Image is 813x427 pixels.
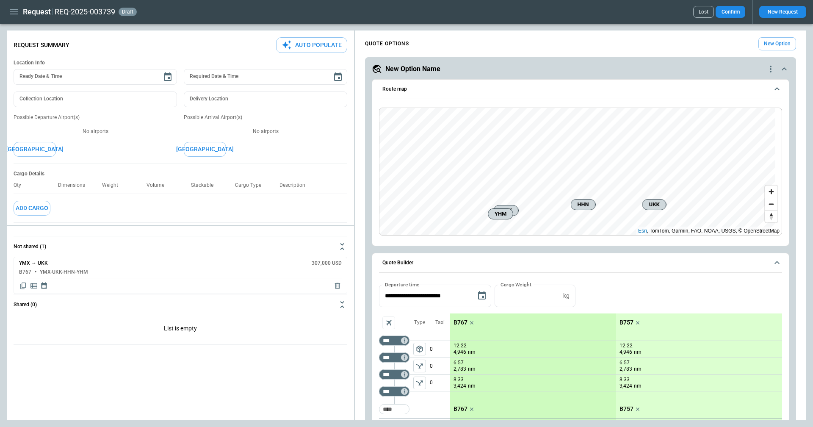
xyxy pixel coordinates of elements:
p: nm [634,383,642,390]
h1: Request [23,7,51,17]
span: UKK [646,200,663,209]
span: YHM [492,210,509,218]
button: Lost [693,6,714,18]
button: Choose date [329,69,346,86]
button: New Option Namequote-option-actions [372,64,789,74]
button: Quote Builder [379,253,782,273]
p: Weight [102,182,125,189]
p: Volume [147,182,171,189]
p: B757 [619,405,633,413]
p: B767 [454,405,467,413]
span: package_2 [415,345,424,353]
p: Qty [14,182,28,189]
p: 4,946 [454,349,466,356]
p: Description [279,182,312,189]
p: 2,783 [619,366,632,373]
label: Departure time [385,281,420,288]
p: nm [634,349,642,356]
button: Shared (0) [14,294,347,315]
button: left aligned [413,377,426,389]
span: Display detailed quote content [30,282,38,290]
p: nm [468,349,476,356]
div: , TomTom, Garmin, FAO, NOAA, USGS, © OpenStreetMap [638,227,780,235]
button: Confirm [716,6,745,18]
h6: 307,000 USD [312,261,342,266]
p: Possible Departure Airport(s) [14,114,177,121]
p: 4,946 [619,349,632,356]
p: Stackable [191,182,220,189]
h6: Route map [382,86,407,92]
p: No airports [184,128,347,135]
div: Too short [379,404,409,414]
p: nm [468,383,476,390]
span: draft [120,9,135,15]
button: New Option [758,37,796,50]
p: 2,783 [454,366,466,373]
div: Route map [379,108,782,236]
p: nm [634,366,642,373]
p: 3,424 [454,383,466,390]
div: Too short [379,369,409,380]
p: 0 [430,358,450,374]
p: Taxi [435,319,445,326]
div: Not shared (1) [14,315,347,344]
a: Esri [638,228,647,234]
span: Copy quote content [19,282,28,290]
button: Auto Populate [276,37,347,53]
p: B757 [619,319,633,326]
p: List is empty [14,315,347,344]
h4: QUOTE OPTIONS [365,42,409,46]
button: left aligned [413,360,426,372]
span: Delete quote [333,282,342,290]
span: HHN [575,200,592,209]
p: kg [563,292,570,299]
span: Type of sector [413,343,426,355]
p: 0 [430,341,450,358]
span: Display quote schedule [40,282,48,290]
span: Type of sector [413,377,426,389]
h6: Quote Builder [382,260,413,266]
p: Dimensions [58,182,92,189]
button: Choose date [159,69,176,86]
canvas: Map [379,108,775,235]
p: 3,424 [619,383,632,390]
p: 8:33 [619,377,630,383]
h6: Not shared (1) [14,244,46,250]
label: Cargo Weight [501,281,531,288]
h6: YMX → UKK [19,261,48,266]
h5: New Option Name [385,64,440,74]
div: Too short [379,352,409,363]
button: New Request [759,6,806,18]
h6: B767 [19,269,31,275]
div: quote-option-actions [766,64,776,74]
p: 6:57 [454,360,464,366]
h6: Shared (0) [14,302,37,308]
button: Choose date, selected date is Sep 9, 2025 [473,287,490,304]
p: 6:57 [619,360,630,366]
p: 12:22 [619,343,633,349]
h6: Cargo Details [14,171,347,177]
button: Not shared (1) [14,236,347,257]
p: Cargo Type [235,182,268,189]
div: Too short [379,386,409,396]
h6: YMX-UKK-HHN-YHM [40,269,88,275]
p: B767 [454,319,467,326]
span: YMX [498,206,515,215]
p: Possible Arrival Airport(s) [184,114,347,121]
button: left aligned [413,343,426,355]
button: [GEOGRAPHIC_DATA] [184,142,226,157]
button: Reset bearing to north [765,210,777,222]
p: 8:33 [454,377,464,383]
p: nm [468,366,476,373]
button: Zoom out [765,198,777,210]
p: 0 [430,375,450,391]
span: Type of sector [413,360,426,372]
p: No airports [14,128,177,135]
button: [GEOGRAPHIC_DATA] [14,142,56,157]
button: Add Cargo [14,201,50,216]
p: Type [414,319,425,326]
button: Zoom in [765,186,777,198]
h2: REQ-2025-003739 [55,7,115,17]
span: Aircraft selection [382,316,395,329]
button: Route map [379,80,782,99]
